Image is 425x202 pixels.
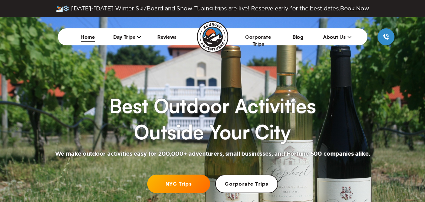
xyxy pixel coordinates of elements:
a: NYC Trips [147,175,210,193]
a: Home [81,34,95,40]
h1: Best Outdoor Activities Outside Your City [109,93,316,145]
img: Sourced Adventures company logo [197,21,228,53]
h2: We make outdoor activities easy for 200,000+ adventurers, small businesses, and Fortune 500 compa... [55,150,370,158]
span: Book Now [340,5,369,11]
a: Corporate Trips [245,34,271,47]
span: ⛷️❄️ [DATE]-[DATE] Winter Ski/Board and Snow Tubing trips are live! Reserve early for the best da... [56,5,369,12]
a: Corporate Trips [215,175,278,193]
span: Day Trips [113,34,142,40]
a: Blog [293,34,303,40]
span: About Us [323,34,352,40]
iframe: Help Scout Beacon - Open [400,177,419,196]
a: Reviews [157,34,176,40]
